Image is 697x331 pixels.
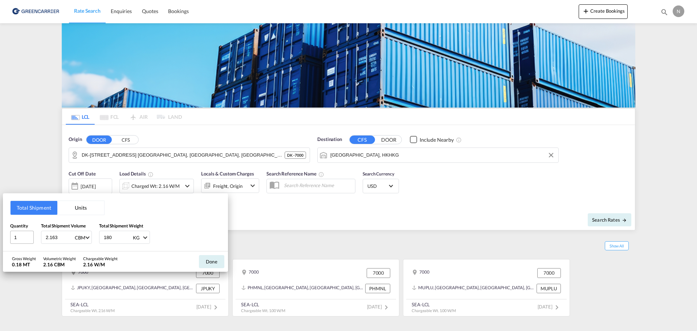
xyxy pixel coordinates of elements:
div: Volumetric Weight [43,256,76,261]
button: Done [199,255,224,268]
div: CBM [75,235,85,241]
div: KG [133,235,140,241]
div: 2.16 W/M [83,261,118,268]
div: 2.16 CBM [43,261,76,268]
input: Enter weight [103,231,132,243]
div: Chargeable Weight [83,256,118,261]
div: Gross Weight [12,256,36,261]
div: 0.18 MT [12,261,36,268]
button: Total Shipment [11,201,57,215]
input: Qty [10,231,34,244]
span: Total Shipment Volume [41,223,86,229]
span: Quantity [10,223,28,229]
input: Enter volume [45,231,74,243]
span: Total Shipment Weight [99,223,143,229]
button: Units [57,201,104,215]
